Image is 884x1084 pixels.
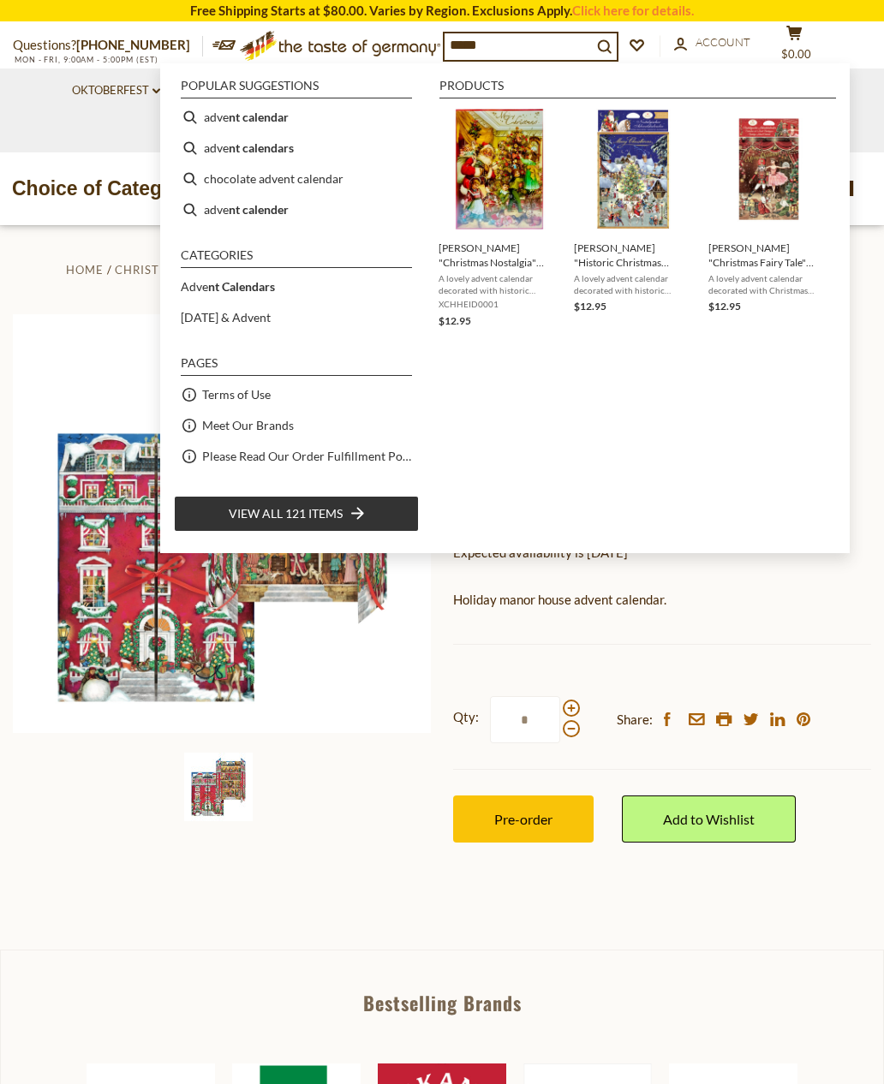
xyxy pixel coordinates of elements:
[229,200,289,219] b: nt calender
[708,109,829,330] a: Heidel Christmas Fairy Tale Chocolate Advent Calendar[PERSON_NAME] "Christmas Fairy Tale" Chocola...
[453,795,594,843] button: Pre-order
[202,446,412,466] a: Please Read Our Order Fulfillment Policies
[439,241,559,270] span: [PERSON_NAME] "Christmas Nostalgia" Chocolate Advent Calendar, 2.6 oz
[115,263,268,277] a: Christmas - PRE-ORDER
[432,102,566,337] li: Heidel "Christmas Nostalgia" Chocolate Advent Calendar, 2.6 oz
[184,753,253,821] img: Windel Manor House Advent Calendar
[781,47,811,61] span: $0.00
[174,194,419,225] li: advent calender
[13,34,203,57] p: Questions?
[174,302,419,333] li: [DATE] & Advent
[174,379,419,410] li: Terms of Use
[174,271,419,302] li: Advent Calendars
[574,272,695,296] span: A lovely advent calendar decorated with historic German Christmas Market design and filled with 2...
[453,542,871,563] p: Expected availability is [DATE]
[572,3,694,18] a: Click here for details.
[160,63,850,553] div: Instant Search Results
[708,272,829,296] span: A lovely advent calendar decorated with Christmas nutcracker design and filled with 24 delicious ...
[174,102,419,133] li: advent calendar
[229,504,343,523] span: View all 121 items
[229,107,289,127] b: nt calendar
[13,55,158,64] span: MON - FRI, 9:00AM - 5:00PM (EST)
[567,102,702,337] li: Heidel "Historic Christmas Market" Chocolate Advent Calendar, 2.6 oz
[708,241,829,270] span: [PERSON_NAME] "Christmas Fairy Tale" Chocolate Advent Calendar, 2.6 oz
[174,410,419,441] li: Meet Our Brands
[494,811,552,827] span: Pre-order
[439,109,559,330] a: [PERSON_NAME] "Christmas Nostalgia" Chocolate Advent Calendar, 2.6 ozA lovely advent calendar dec...
[439,298,559,310] span: XCHHEID0001
[708,300,741,313] span: $12.95
[574,300,606,313] span: $12.95
[439,80,836,98] li: Products
[617,709,653,730] span: Share:
[13,314,432,733] img: Windel Manor House Advent Calendar
[439,314,471,327] span: $12.95
[453,706,479,728] strong: Qty:
[181,307,271,327] a: [DATE] & Advent
[674,33,750,52] a: Account
[574,241,695,270] span: [PERSON_NAME] "Historic Christmas Market" Chocolate Advent Calendar, 2.6 oz
[76,37,190,52] a: [PHONE_NUMBER]
[181,249,412,268] li: Categories
[453,589,871,610] p: Holiday manor house advent calendar.
[1,993,883,1012] div: Bestselling Brands
[174,496,419,532] li: View all 121 items
[202,415,294,435] a: Meet Our Brands
[181,277,275,296] a: Advent Calendars
[181,357,412,376] li: Pages
[574,109,695,330] a: [PERSON_NAME] "Historic Christmas Market" Chocolate Advent Calendar, 2.6 ozA lovely advent calend...
[72,81,160,100] a: Oktoberfest
[202,384,271,404] a: Terms of Use
[174,441,419,472] li: Please Read Our Order Fulfillment Policies
[174,133,419,164] li: advent calendars
[696,35,750,49] span: Account
[708,109,829,229] img: Heidel Christmas Fairy Tale Chocolate Advent Calendar
[174,164,419,194] li: chocolate advent calendar
[439,272,559,296] span: A lovely advent calendar decorated with historic German "Nikolaus" (Santa Claus) designs and fill...
[181,80,412,98] li: Popular suggestions
[208,279,275,294] b: nt Calendars
[702,102,836,337] li: Heidel "Christmas Fairy Tale" Chocolate Advent Calendar, 2.6 oz
[229,138,294,158] b: nt calendars
[622,795,796,843] a: Add to Wishlist
[490,696,560,743] input: Qty:
[66,263,104,277] a: Home
[768,25,820,68] button: $0.00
